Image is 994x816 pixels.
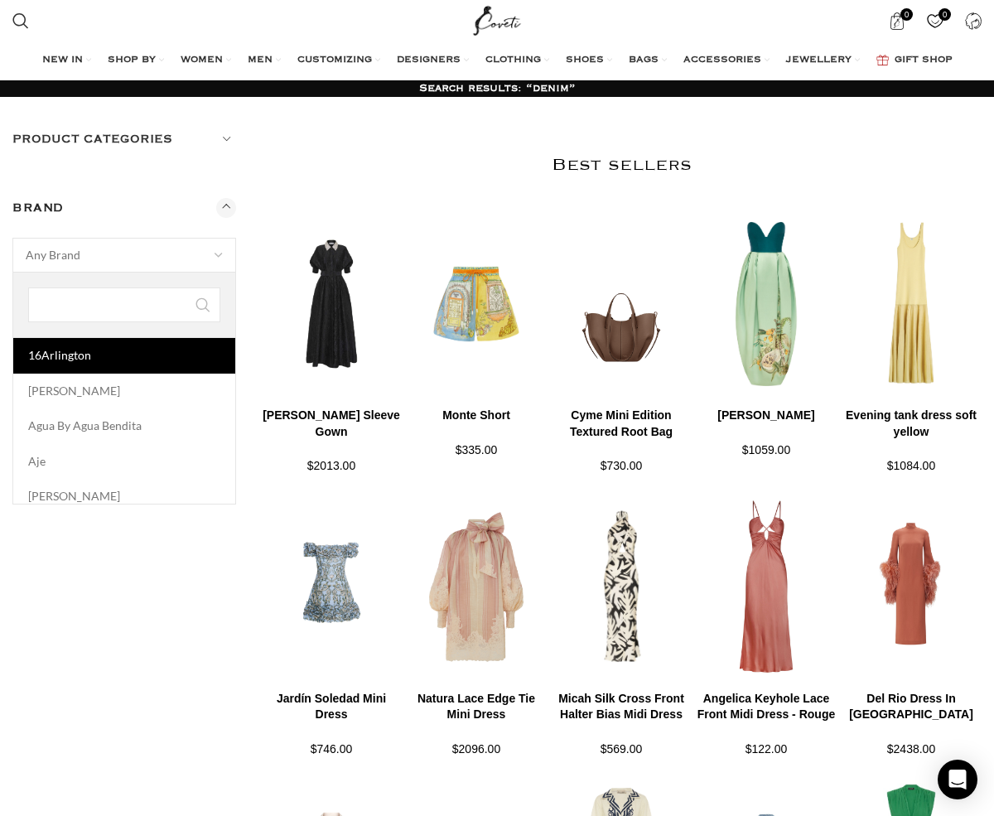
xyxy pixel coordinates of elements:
a: CUSTOMIZING [297,44,380,77]
a: SHOP BY [108,44,164,77]
a: DESIGNERS [397,44,469,77]
img: Alemais-Anita-Gown.jpg [696,205,837,403]
li: Agua By Agua Bendita [13,408,235,443]
span: 0 [939,8,951,21]
h4: [PERSON_NAME] Sleeve Gown [261,408,402,440]
a: WOMEN [181,44,231,77]
a: Micah Silk Cross Front Halter Bias Midi Dress $569.00 [551,691,692,759]
span: BAGS [629,54,659,67]
span: $746.00 [311,742,353,756]
h4: Monte Short [406,408,547,424]
a: Evening tank dress soft yellow $1084.00 [841,408,982,476]
span: Any Brand [26,248,80,262]
a: [PERSON_NAME] Sleeve Gown $2013.00 [261,408,402,476]
div: Main navigation [4,44,990,77]
a: Monte Short $335.00 [406,408,547,459]
img: Alemais-Monte-Short-3.jpg [406,205,547,403]
div: My Wishlist [918,4,952,37]
a: JEWELLERY [786,44,860,77]
a: Jardín Soledad Mini Dress $746.00 [261,691,402,759]
span: $2438.00 [887,742,935,756]
img: GiftBag [876,55,889,65]
a: NEW IN [42,44,91,77]
li: 16Arlington [13,338,235,373]
span: $2096.00 [452,742,500,756]
span: GIFT SHOP [895,54,953,67]
h4: Natura Lace Edge Tie Mini Dress [406,691,547,723]
h4: Micah Silk Cross Front Halter Bias Midi Dress [551,691,692,723]
img: Zimmermann-Natura-Lace-Edge-Tie-Mini-Dress.jpg [406,488,547,687]
span: WOMEN [181,54,223,67]
h4: Jardín Soledad Mini Dress [261,691,402,723]
a: CLOTHING [485,44,549,77]
a: 0 [880,4,914,37]
a: MEN [248,44,281,77]
h4: Angelica Keyhole Lace Front Midi Dress - Rouge [696,691,837,723]
span: Any Brand [13,239,235,272]
span: SHOES [566,54,604,67]
img: Agua-By-Agua-Bendita-Jardin-Soledad-Mini-Dress-scaled.jpg [261,488,402,687]
h2: Best sellers [261,155,982,176]
li: [PERSON_NAME] [13,374,235,408]
a: BAGS [629,44,667,77]
span: CLOTHING [485,54,541,67]
span: $1059.00 [742,443,790,456]
a: 0 [918,4,952,37]
a: GIFT SHOP [876,44,953,77]
h1: Search results: “denim” [419,81,576,96]
img: Taller-Marmo-Del-Rio-Dress-In-Terracotta-scaled77986_nobg.png [841,488,982,687]
span: $569.00 [601,742,643,756]
a: Cyme Mini Edition Textured Root Bag $730.00 [551,408,692,476]
a: Search [4,4,37,37]
div: Toggle filter [12,198,236,228]
h4: Del Rio Dress In [GEOGRAPHIC_DATA] [841,691,982,723]
img: Toteme-Evening-tank-dress-soft-yellow-541928_nobg.png [841,205,982,403]
span: 0 [900,8,913,21]
span: $122.00 [745,742,788,756]
li: Aje [13,444,235,479]
span: $335.00 [456,443,498,456]
input: Search [28,287,220,322]
span: ACCESSORIES [683,54,761,67]
img: Shona-Joy-Micah-Silk-Cross-Front-Halter-Bias-Midi-Dress42780_nobg.png [551,488,692,687]
span: NEW IN [42,54,83,67]
a: SHOES [566,44,612,77]
img: Polene-73.png [551,205,692,403]
img: Rebecca-Vallance-Esther-Short-Sleeve-Gown-7-scaled.jpg [261,205,402,403]
a: Site logo [470,12,525,27]
span: CUSTOMIZING [297,54,372,67]
a: ACCESSORIES [683,44,770,77]
h5: BRAND [12,199,64,217]
span: $1084.00 [887,459,935,472]
h4: Cyme Mini Edition Textured Root Bag [551,408,692,440]
h5: Product categories [12,130,236,148]
a: [PERSON_NAME] $1059.00 [696,408,837,459]
span: $2013.00 [307,459,355,472]
h4: [PERSON_NAME] [696,408,837,424]
span: Any Brand [12,238,236,273]
img: Shona-Joy-Angelica-Keyhole-Lace-Front-Midi-Dress-Rouge.jpg [696,488,837,687]
span: SHOP BY [108,54,156,67]
li: [PERSON_NAME] [13,479,235,514]
a: Del Rio Dress In [GEOGRAPHIC_DATA] $2438.00 [841,691,982,759]
div: Open Intercom Messenger [938,760,977,799]
span: $730.00 [601,459,643,472]
a: Angelica Keyhole Lace Front Midi Dress - Rouge $122.00 [696,691,837,759]
span: DESIGNERS [397,54,461,67]
h4: Evening tank dress soft yellow [841,408,982,440]
span: JEWELLERY [786,54,852,67]
span: MEN [248,54,273,67]
a: Natura Lace Edge Tie Mini Dress $2096.00 [406,691,547,759]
